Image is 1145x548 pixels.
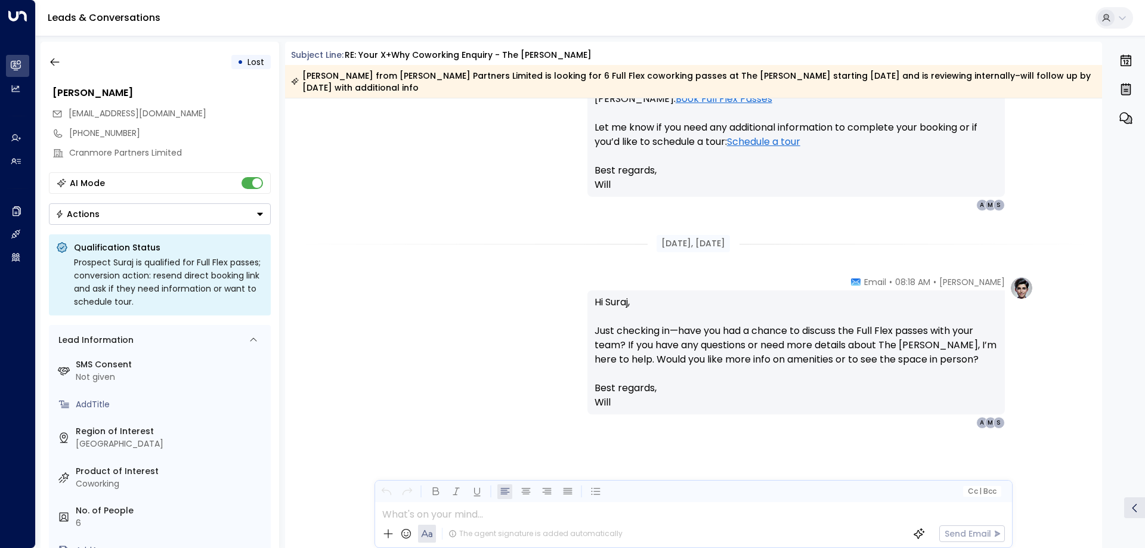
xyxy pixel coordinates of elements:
[727,135,800,149] a: Schedule a tour
[69,107,206,120] span: suraj.kumar@cranmorepartners.com
[595,295,998,381] p: Hi Suraj, Just checking in—have you had a chance to discuss the Full Flex passes with your team? ...
[76,504,266,517] label: No. of People
[69,107,206,119] span: [EMAIL_ADDRESS][DOMAIN_NAME]
[76,478,266,490] div: Coworking
[76,371,266,383] div: Not given
[291,70,1096,94] div: [PERSON_NAME] from [PERSON_NAME] Partners Limited is looking for 6 Full Flex coworking passes at ...
[237,51,243,73] div: •
[933,276,936,288] span: •
[985,417,997,429] div: M
[985,199,997,211] div: M
[889,276,892,288] span: •
[895,276,930,288] span: 08:18 AM
[48,11,160,24] a: Leads & Conversations
[74,242,264,253] p: Qualification Status
[657,235,730,252] div: [DATE], [DATE]
[54,334,134,346] div: Lead Information
[976,199,988,211] div: A
[76,465,266,478] label: Product of Interest
[939,276,1005,288] span: [PERSON_NAME]
[69,127,271,140] div: [PHONE_NUMBER]
[291,49,343,61] span: Subject Line:
[55,209,100,219] div: Actions
[979,487,982,496] span: |
[595,163,657,178] span: Best regards,
[345,49,592,61] div: RE: Your x+why coworking enquiry - The [PERSON_NAME]
[70,177,105,189] div: AI Mode
[69,147,271,159] div: Cranmore Partners Limited
[400,484,414,499] button: Redo
[595,49,998,163] p: Hi Suraj, Resending your on-demand booking link for Full Flex passes at [GEOGRAPHIC_DATA][PERSON_...
[963,486,1001,497] button: Cc|Bcc
[993,417,1005,429] div: S
[76,517,266,530] div: 6
[864,276,886,288] span: Email
[76,425,266,438] label: Region of Interest
[49,203,271,225] button: Actions
[76,438,266,450] div: [GEOGRAPHIC_DATA]
[1010,276,1033,300] img: profile-logo.png
[448,528,623,539] div: The agent signature is added automatically
[76,358,266,371] label: SMS Consent
[247,56,264,68] span: Lost
[74,256,264,308] div: Prospect Suraj is qualified for Full Flex passes; conversion action: resend direct booking link a...
[76,398,266,411] div: AddTitle
[595,178,611,192] span: Will
[52,86,271,100] div: [PERSON_NAME]
[993,199,1005,211] div: S
[595,395,611,410] span: Will
[49,203,271,225] div: Button group with a nested menu
[976,417,988,429] div: A
[379,484,394,499] button: Undo
[595,381,657,395] span: Best regards,
[676,92,772,106] a: Book Full Flex Passes
[967,487,996,496] span: Cc Bcc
